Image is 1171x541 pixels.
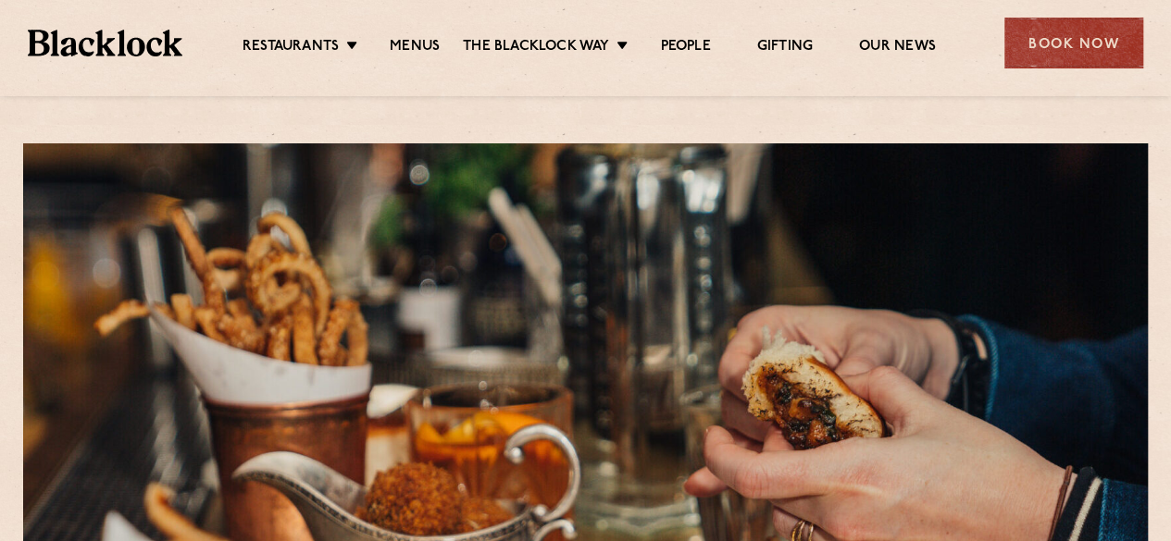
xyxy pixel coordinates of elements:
[660,38,710,58] a: People
[1004,18,1143,68] div: Book Now
[390,38,440,58] a: Menus
[859,38,936,58] a: Our News
[757,38,813,58] a: Gifting
[463,38,609,58] a: The Blacklock Way
[28,30,182,55] img: BL_Textured_Logo-footer-cropped.svg
[243,38,339,58] a: Restaurants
